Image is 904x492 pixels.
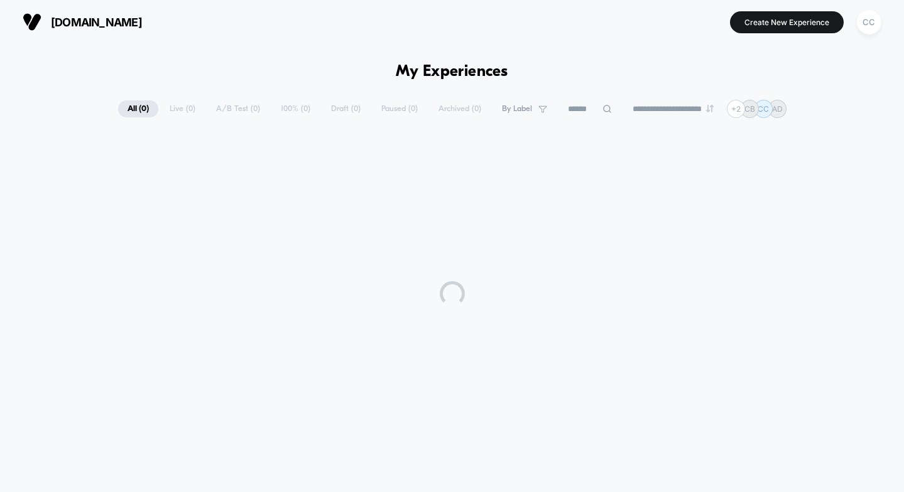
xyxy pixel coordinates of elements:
[772,104,783,114] p: AD
[118,100,158,117] span: All ( 0 )
[744,104,755,114] p: CB
[727,100,745,118] div: + 2
[502,104,532,114] span: By Label
[396,63,508,81] h1: My Experiences
[730,11,844,33] button: Create New Experience
[857,10,881,35] div: CC
[853,9,885,35] button: CC
[19,12,146,32] button: [DOMAIN_NAME]
[758,104,769,114] p: CC
[23,13,41,31] img: Visually logo
[51,16,142,29] span: [DOMAIN_NAME]
[706,105,714,112] img: end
